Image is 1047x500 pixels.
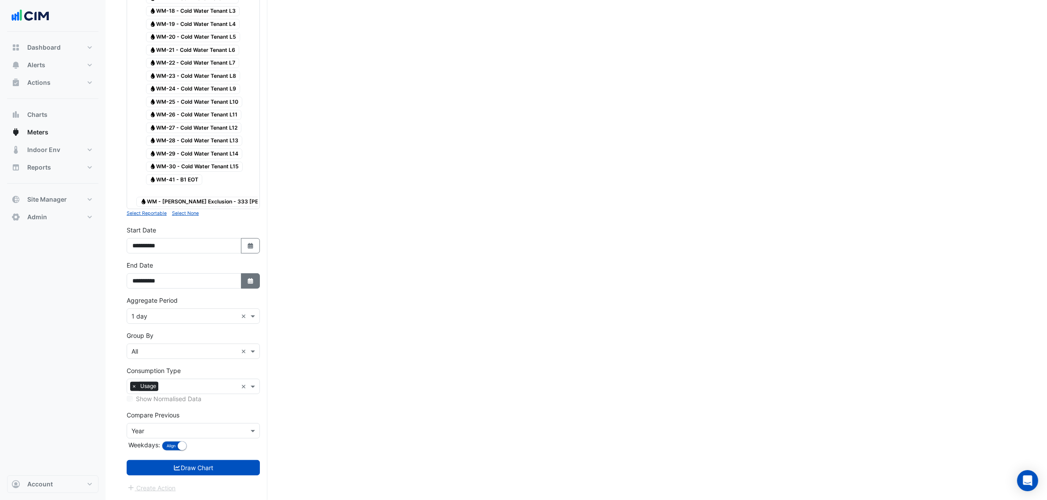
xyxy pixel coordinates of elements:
[172,210,199,216] small: Select None
[150,21,156,27] fa-icon: Water
[11,61,20,69] app-icon: Alerts
[150,112,156,118] fa-icon: Water
[11,43,20,52] app-icon: Dashboard
[150,150,156,157] fa-icon: Water
[150,176,156,183] fa-icon: Water
[11,163,20,172] app-icon: Reports
[146,174,203,185] span: WM-41 - B1 EOT
[146,97,243,107] span: WM-25 - Cold Water Tenant L10
[127,410,179,420] label: Compare Previous
[146,71,241,81] span: WM-23 - Cold Water Tenant L8
[11,110,20,119] app-icon: Charts
[7,159,98,176] button: Reports
[127,331,153,340] label: Group By
[150,163,156,170] fa-icon: Water
[130,382,138,391] span: ×
[146,110,242,120] span: WM-26 - Cold Water Tenant L11
[150,86,156,92] fa-icon: Water
[27,163,51,172] span: Reports
[146,45,240,55] span: WM-21 - Cold Water Tenant L6
[247,277,255,285] fa-icon: Select Date
[27,480,53,489] span: Account
[7,123,98,141] button: Meters
[146,123,242,133] span: WM-27 - Cold Water Tenant L12
[150,124,156,131] fa-icon: Water
[7,141,98,159] button: Indoor Env
[27,61,45,69] span: Alerts
[27,78,51,87] span: Actions
[7,56,98,74] button: Alerts
[11,7,50,25] img: Company Logo
[146,6,240,17] span: WM-18 - Cold Water Tenant L3
[241,347,248,356] span: Clear
[127,366,181,375] label: Consumption Type
[127,210,167,216] small: Select Reportable
[27,128,48,137] span: Meters
[150,8,156,14] fa-icon: Water
[27,43,61,52] span: Dashboard
[127,225,156,235] label: Start Date
[146,32,241,43] span: WM-20 - Cold Water Tenant L5
[172,209,199,217] button: Select None
[127,296,178,305] label: Aggregate Period
[146,162,243,172] span: WM-30 - Cold Water Tenant L15
[146,149,243,159] span: WM-29 - Cold Water Tenant L14
[241,382,248,391] span: Clear
[7,475,98,493] button: Account
[146,84,241,94] span: WM-24 - Cold Water Tenant L9
[7,208,98,226] button: Admin
[27,195,67,204] span: Site Manager
[146,58,240,69] span: WM-22 - Cold Water Tenant L7
[11,128,20,137] app-icon: Meters
[150,72,156,79] fa-icon: Water
[150,34,156,40] fa-icon: Water
[11,78,20,87] app-icon: Actions
[7,106,98,123] button: Charts
[1017,470,1038,491] div: Open Intercom Messenger
[7,191,98,208] button: Site Manager
[146,136,243,146] span: WM-28 - Cold Water Tenant L13
[138,382,158,391] span: Usage
[11,213,20,221] app-icon: Admin
[127,261,153,270] label: End Date
[27,145,60,154] span: Indoor Env
[127,440,160,449] label: Weekdays:
[11,145,20,154] app-icon: Indoor Env
[27,110,47,119] span: Charts
[127,209,167,217] button: Select Reportable
[127,483,176,491] app-escalated-ticket-create-button: Please draw the charts first
[146,19,240,29] span: WM-19 - Cold Water Tenant L4
[241,312,248,321] span: Clear
[150,60,156,66] fa-icon: Water
[7,74,98,91] button: Actions
[150,138,156,144] fa-icon: Water
[140,199,147,205] fa-icon: Water
[136,394,201,403] label: Show Normalised Data
[150,98,156,105] fa-icon: Water
[136,197,298,207] span: WM - [PERSON_NAME] Exclusion - 333 [PERSON_NAME]
[127,394,260,403] div: Selected meters/streams do not support normalisation
[27,213,47,221] span: Admin
[11,195,20,204] app-icon: Site Manager
[150,47,156,53] fa-icon: Water
[247,242,255,250] fa-icon: Select Date
[7,39,98,56] button: Dashboard
[127,460,260,475] button: Draw Chart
